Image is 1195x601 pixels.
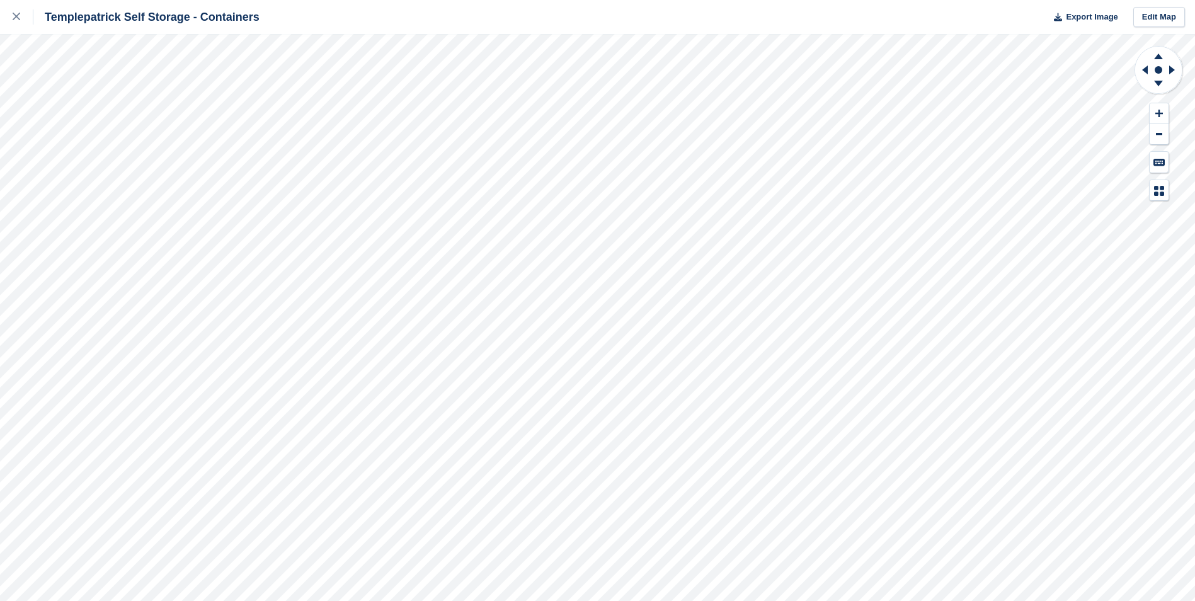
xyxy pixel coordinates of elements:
[1066,11,1118,23] span: Export Image
[1150,103,1169,124] button: Zoom In
[33,9,260,25] div: Templepatrick Self Storage - Containers
[1133,7,1185,28] a: Edit Map
[1150,124,1169,145] button: Zoom Out
[1046,7,1118,28] button: Export Image
[1150,180,1169,201] button: Map Legend
[1150,152,1169,173] button: Keyboard Shortcuts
